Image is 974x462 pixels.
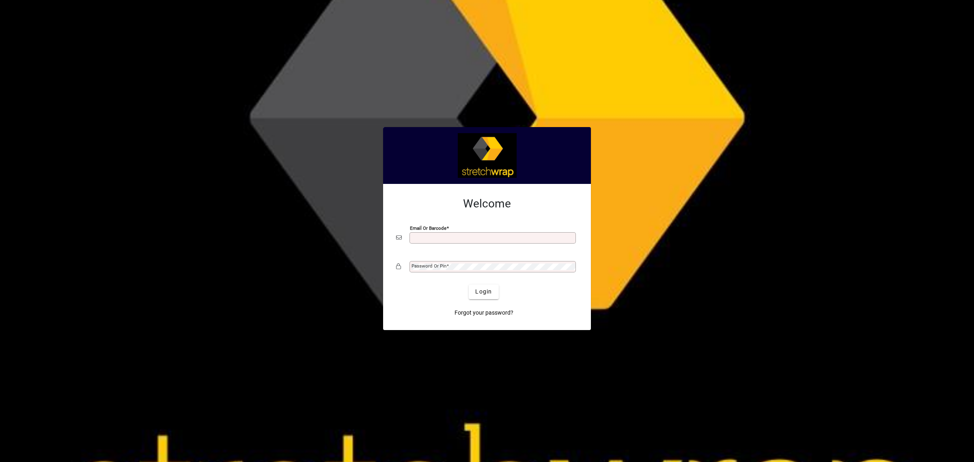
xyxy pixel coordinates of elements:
h2: Welcome [396,197,578,211]
button: Login [469,285,498,299]
span: Login [475,287,492,296]
mat-label: Password or Pin [412,263,446,269]
mat-label: Email or Barcode [410,225,446,231]
span: Forgot your password? [455,309,513,317]
a: Forgot your password? [451,306,517,320]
